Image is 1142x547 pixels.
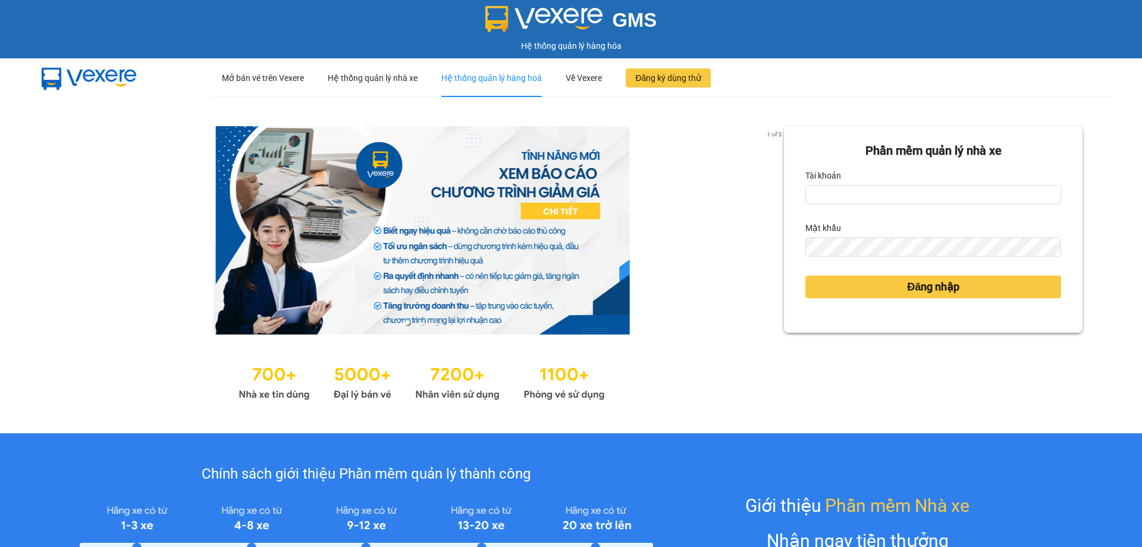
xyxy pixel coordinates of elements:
[441,59,542,97] div: Hệ thống quản lý hàng hoá
[626,68,711,87] button: Đăng ký dùng thử
[805,237,1061,257] input: Mật khẩu
[485,6,603,32] img: logo 2
[30,58,149,98] img: mbUUG5Q.png
[805,185,1061,204] input: Tài khoản
[825,492,970,520] span: Phần mềm Nhà xe
[434,320,438,325] li: slide item 3
[805,276,1061,298] button: Đăng nhập
[745,492,970,520] div: Giới thiệu
[763,126,784,142] p: 1 of 3
[805,166,841,185] label: Tài khoản
[59,126,76,335] button: previous slide / item
[635,71,701,85] span: Đăng ký dùng thử
[222,59,304,97] div: Mở bán vé trên Vexere
[805,218,841,237] label: Mật khẩu
[3,39,1139,52] div: Hệ thống quản lý hàng hóa
[419,320,424,325] li: slide item 2
[80,463,652,486] div: Chính sách giới thiệu Phần mềm quản lý thành công
[405,320,410,325] li: slide item 1
[805,142,1061,160] div: Phần mềm quản lý nhà xe
[612,9,657,31] span: GMS
[239,358,605,404] img: Statistics.png
[767,126,784,335] button: next slide / item
[328,59,418,97] div: Hệ thống quản lý nhà xe
[907,279,959,295] span: Đăng nhập
[485,18,657,27] a: GMS
[566,59,602,97] div: Về Vexere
